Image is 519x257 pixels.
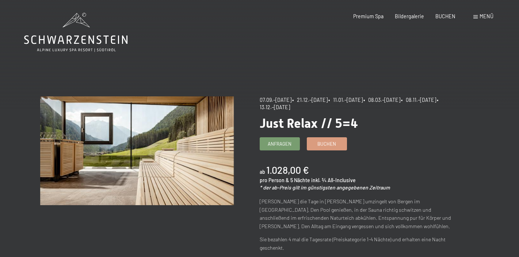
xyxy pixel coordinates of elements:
[260,184,390,191] em: * der ab-Preis gilt im günstigsten angegebenen Zeitraum
[260,97,440,110] span: • 13.12.–[DATE]
[260,235,453,252] p: Sie bezahlen 4 mal die Tagesrate (Preiskategorie 1-4 Nächte) und erhalten eine Nacht geschenkt.
[435,13,455,19] a: BUCHEN
[401,97,436,103] span: • 08.11.–[DATE]
[260,116,358,131] span: Just Relax // 5=4
[260,97,291,103] span: 07.09.–[DATE]
[290,177,310,183] span: 5 Nächte
[317,141,336,147] span: Buchen
[40,96,234,205] img: Just Relax // 5=4
[328,97,363,103] span: • 11.01.–[DATE]
[480,13,493,19] span: Menü
[260,138,299,150] a: Anfragen
[307,138,347,150] a: Buchen
[266,164,309,176] b: 1.028,00 €
[363,97,400,103] span: • 08.03.–[DATE]
[260,177,289,183] span: pro Person &
[395,13,424,19] a: Bildergalerie
[292,97,328,103] span: • 21.12.–[DATE]
[260,197,453,230] p: [PERSON_NAME] die Tage in [PERSON_NAME] umzingelt von Bergen im [GEOGRAPHIC_DATA]. Den Pool genie...
[260,169,265,175] span: ab
[353,13,383,19] a: Premium Spa
[311,177,356,183] span: inkl. ¾ All-Inclusive
[268,141,291,147] span: Anfragen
